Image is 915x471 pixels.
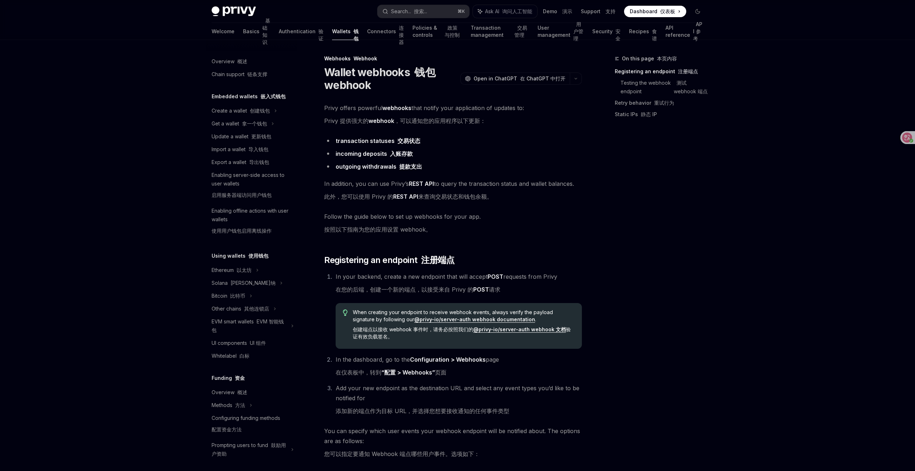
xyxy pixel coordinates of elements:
a: User management 用户管理 [538,23,584,40]
a: Demo 演示 [543,8,572,15]
font: 交易状态 [397,137,420,144]
span: In addition, you can use Privy’s to query the transaction status and wallet balances. [324,179,582,204]
font: 本页内容 [657,55,677,61]
font: 方法 [235,402,245,408]
a: Static IPs 静态 IP [615,109,709,120]
a: Policies & controls 政策与控制 [412,23,462,40]
a: REST API [409,180,434,188]
font: 用户管理 [573,21,583,41]
strong: POST [488,273,503,280]
a: incoming deposits 入账存款 [336,150,413,158]
span: Registering an endpoint [324,254,455,266]
span: You can specify which user events your webhook endpoint will be notified about. The options are a... [324,426,582,462]
div: Other chains [212,304,269,313]
a: @privy-io/server-auth webhook documentation [414,316,535,323]
div: Enabling server-side access to user wallets [212,171,293,202]
a: Recipes 食谱 [629,23,657,40]
span: Add your new endpoint as the destination URL and select any event types you’d like to be notified... [336,385,579,415]
a: Transaction management 交易管理 [471,23,529,40]
div: Search... [391,7,427,16]
font: 概述 [237,58,247,64]
h5: Embedded wallets [212,92,286,101]
font: 导入钱包 [248,146,268,152]
font: 添加新的端点作为目标 URL，并选择您想要接收通知的任何事件类型 [336,407,509,415]
span: Privy offers powerful that notify your application of updates to: [324,103,582,129]
font: 使用钱包 [248,253,268,259]
a: Import a wallet 导入钱包 [206,143,297,156]
span: Follow the guide below to set up webhooks for your app. [324,212,582,237]
a: Enabling offline actions with user wallets使用用户钱包启用离线操作 [206,204,297,240]
font: 链条支撑 [247,71,267,77]
h1: Wallet webhooks [324,66,457,91]
div: Overview [212,57,247,66]
font: 在您的后端，创建一个新的端点，以接受来自 Privy 的 请求 [336,286,500,293]
div: EVM smart wallets [212,317,287,334]
font: 此外，您可以使用 Privy 的 来查询交易状态和钱包余额。 [324,193,493,200]
a: Testing the webhook endpoint 测试 webhook 端点 [620,77,709,97]
a: Connectors 连接器 [367,23,404,40]
a: Wallets 钱包 [332,23,358,40]
span: On this page [622,54,677,63]
font: 导出钱包 [249,159,269,165]
font: 交易管理 [514,25,527,38]
div: Enabling offline actions with user wallets [212,207,293,238]
font: 食谱 [652,28,657,41]
div: Bitcoin [212,292,245,300]
div: Overview [212,388,247,397]
font: 以太坊 [237,267,252,273]
div: Import a wallet [212,145,268,154]
a: Configuring funding methods配置资金方法 [206,412,297,439]
font: 启用服务器端访问用户钱包 [212,192,272,198]
font: 钱包 webhook [324,66,435,91]
a: Enabling server-side access to user wallets启用服务器端访问用户钱包 [206,169,297,204]
a: Authentication 验证 [279,23,323,40]
font: 按照以下指南为您的应用设置 webhook。 [324,226,431,233]
a: Update a wallet 更新钱包 [206,130,297,143]
font: 连接器 [399,25,404,45]
span: Open in ChatGPT [474,75,565,82]
font: 静态 IP [641,111,657,117]
a: Overview 概述 [206,55,297,68]
a: Whitelabel 白标 [206,349,297,362]
font: 比特币 [230,293,245,299]
font: 拿一个钱包 [242,120,267,127]
font: [PERSON_NAME]纳 [231,280,276,286]
font: 注册端点 [421,255,455,265]
strong: webhooks [382,104,411,111]
font: 白标 [239,353,249,359]
div: Webhooks [324,55,582,62]
div: UI components [212,339,266,347]
font: 询问人工智能 [502,8,532,14]
span: When creating your endpoint to receive webhook events, always verify the payload signature by fol... [353,309,575,343]
font: Webhook [353,55,377,61]
a: Dashboard 仪表板 [624,6,686,17]
a: Welcome [212,23,234,40]
div: Whitelabel [212,352,249,360]
h5: Funding [212,374,245,382]
font: 提款支出 [399,163,422,170]
div: Configuring funding methods [212,414,280,437]
strong: POST [473,286,489,293]
a: @privy-io/server-auth webhook 文档 [473,326,566,333]
font: Privy 提供强大的 ，可以通知您的应用程序以下更新： [324,117,486,124]
font: 演示 [562,8,572,14]
div: Create a wallet [212,106,270,115]
div: Ethereum [212,266,252,274]
font: 概述 [237,389,247,395]
a: Retry behavior 重试行为 [615,97,709,109]
a: UI components UI 组件 [206,337,297,349]
font: 更新钱包 [251,133,271,139]
font: 您可以指定要通知 Webhook 端点哪些用户事件。选项如下： [324,450,480,457]
font: 钱包 [353,28,358,41]
svg: Tip [343,309,348,316]
font: 验证 [318,28,323,41]
strong: Configuration > Webhooks [410,356,486,363]
font: 注册端点 [678,68,698,74]
a: transaction statuses 交易状态 [336,137,420,145]
font: 使用用户钱包启用离线操作 [212,228,272,234]
button: Search... 搜索...⌘K [377,5,470,18]
font: 创建钱包 [250,108,270,114]
button: Ask AI 询问人工智能 [473,5,537,18]
font: 基础知识 [262,18,270,45]
a: Export a wallet 导出钱包 [206,156,297,169]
